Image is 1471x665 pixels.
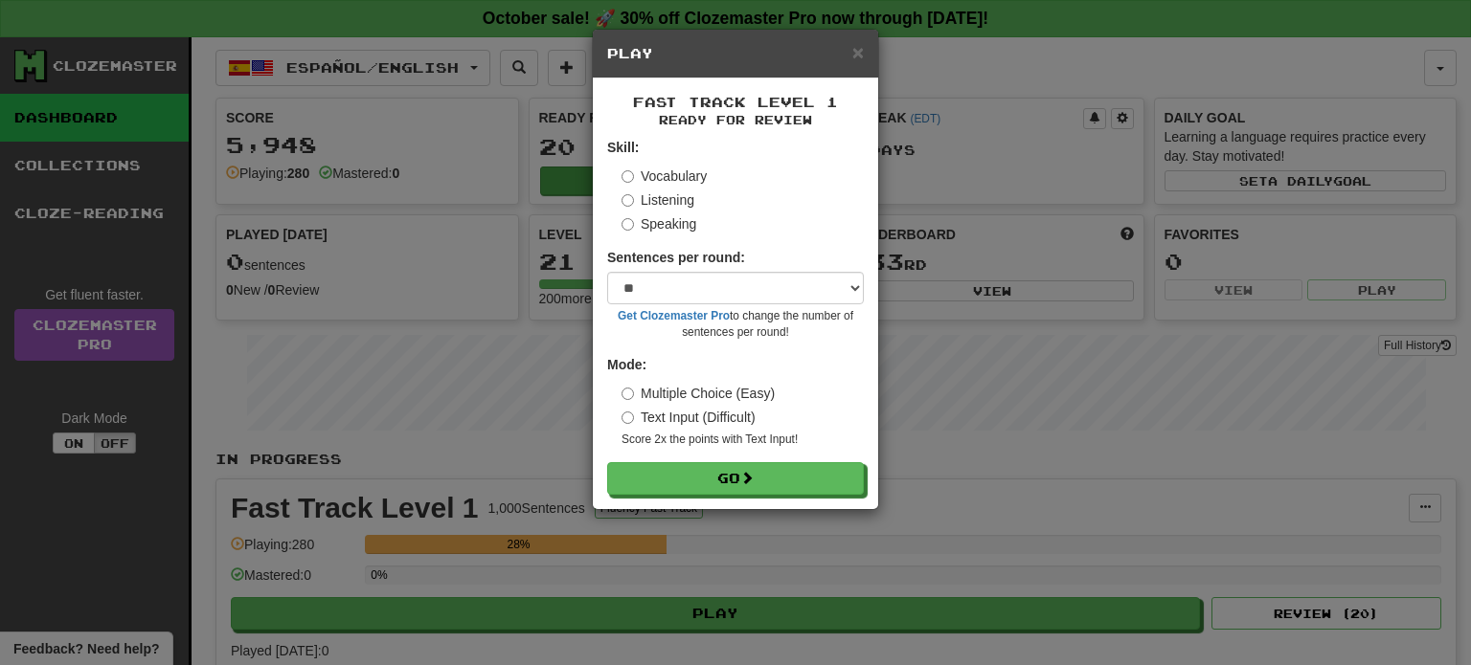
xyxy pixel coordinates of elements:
button: Go [607,462,864,495]
input: Vocabulary [622,170,634,183]
small: to change the number of sentences per round! [607,308,864,341]
strong: Mode: [607,357,646,372]
button: Close [852,42,864,62]
a: Get Clozemaster Pro [618,309,730,322]
input: Speaking [622,218,634,231]
h5: Play [607,44,864,63]
strong: Skill: [607,140,639,155]
label: Multiple Choice (Easy) [622,384,775,403]
input: Text Input (Difficult) [622,411,634,424]
label: Listening [622,190,694,210]
small: Score 2x the points with Text Input ! [622,432,864,448]
input: Listening [622,194,634,207]
label: Sentences per round: [607,248,745,267]
input: Multiple Choice (Easy) [622,388,634,400]
label: Text Input (Difficult) [622,408,756,427]
small: Ready for Review [607,112,864,128]
span: Fast Track Level 1 [633,94,838,110]
label: Vocabulary [622,166,707,186]
label: Speaking [622,214,696,233]
span: × [852,41,864,63]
